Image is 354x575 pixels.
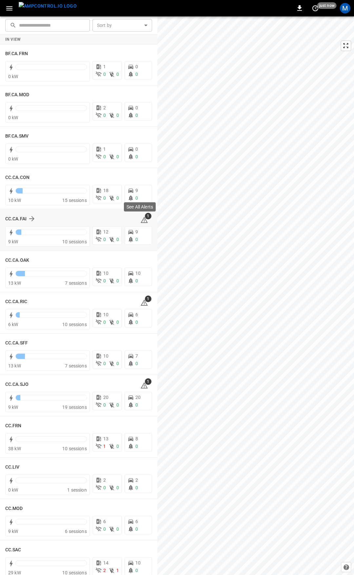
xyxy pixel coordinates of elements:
[116,195,119,201] span: 0
[103,444,106,449] span: 1
[103,229,108,234] span: 12
[62,198,87,203] span: 15 sessions
[8,363,21,368] span: 13 kW
[5,340,28,347] h6: CC.CA.SFF
[135,195,138,201] span: 0
[8,198,21,203] span: 10 kW
[8,239,18,244] span: 9 kW
[5,215,27,223] h6: CC.CA.FAI
[145,378,151,385] span: 1
[103,320,106,325] span: 0
[116,320,119,325] span: 0
[103,560,108,565] span: 14
[103,361,106,366] span: 0
[103,64,106,69] span: 1
[103,477,106,483] span: 2
[116,113,119,118] span: 0
[116,154,119,159] span: 0
[135,485,138,490] span: 0
[5,174,29,181] h6: CC.CA.CON
[5,381,29,388] h6: CC.CA.SJO
[5,298,27,305] h6: CC.CA.RIC
[5,464,20,471] h6: CC.LIV
[135,278,138,283] span: 0
[103,271,108,276] span: 10
[135,113,138,118] span: 0
[116,278,119,283] span: 0
[135,105,138,110] span: 0
[103,105,106,110] span: 2
[310,3,321,13] button: set refresh interval
[135,72,138,77] span: 0
[116,526,119,532] span: 0
[65,280,87,286] span: 7 sessions
[62,446,87,451] span: 10 sessions
[8,74,18,79] span: 0 kW
[103,312,108,317] span: 10
[103,353,108,359] span: 10
[103,188,108,193] span: 18
[62,405,87,410] span: 19 sessions
[127,204,153,210] p: See All Alerts
[5,91,29,99] h6: BF.CA.MOD
[135,229,138,234] span: 9
[8,405,18,410] span: 9 kW
[135,188,138,193] span: 9
[65,363,87,368] span: 7 sessions
[5,505,23,512] h6: CC.MOD
[8,156,18,162] span: 0 kW
[5,37,21,42] strong: In View
[8,446,21,451] span: 38 kW
[135,568,138,573] span: 0
[135,477,138,483] span: 2
[135,560,141,565] span: 10
[8,487,18,493] span: 0 kW
[135,402,138,408] span: 0
[116,237,119,242] span: 0
[135,436,138,441] span: 8
[8,280,21,286] span: 13 kW
[103,237,106,242] span: 0
[103,113,106,118] span: 0
[135,361,138,366] span: 0
[135,444,138,449] span: 0
[145,296,151,302] span: 1
[116,402,119,408] span: 0
[103,485,106,490] span: 0
[145,213,151,219] span: 1
[103,526,106,532] span: 0
[317,2,337,9] span: just now
[8,529,18,534] span: 9 kW
[116,568,119,573] span: 1
[116,444,119,449] span: 0
[5,133,29,140] h6: BF.CA.SMV
[135,519,138,524] span: 6
[19,2,77,10] img: ampcontrol.io logo
[135,526,138,532] span: 0
[135,395,141,400] span: 20
[103,402,106,408] span: 0
[67,487,87,493] span: 1 session
[135,353,138,359] span: 7
[62,322,87,327] span: 10 sessions
[116,72,119,77] span: 0
[5,422,22,430] h6: CC.FRN
[116,485,119,490] span: 0
[103,195,106,201] span: 0
[103,278,106,283] span: 0
[135,320,138,325] span: 0
[116,361,119,366] span: 0
[340,3,350,13] div: profile-icon
[103,154,106,159] span: 0
[62,239,87,244] span: 10 sessions
[8,115,18,120] span: 0 kW
[135,271,141,276] span: 10
[135,154,138,159] span: 0
[103,72,106,77] span: 0
[103,395,108,400] span: 20
[5,257,29,264] h6: CC.CA.OAK
[135,312,138,317] span: 6
[103,568,106,573] span: 2
[135,237,138,242] span: 0
[5,50,28,57] h6: BF.CA.FRN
